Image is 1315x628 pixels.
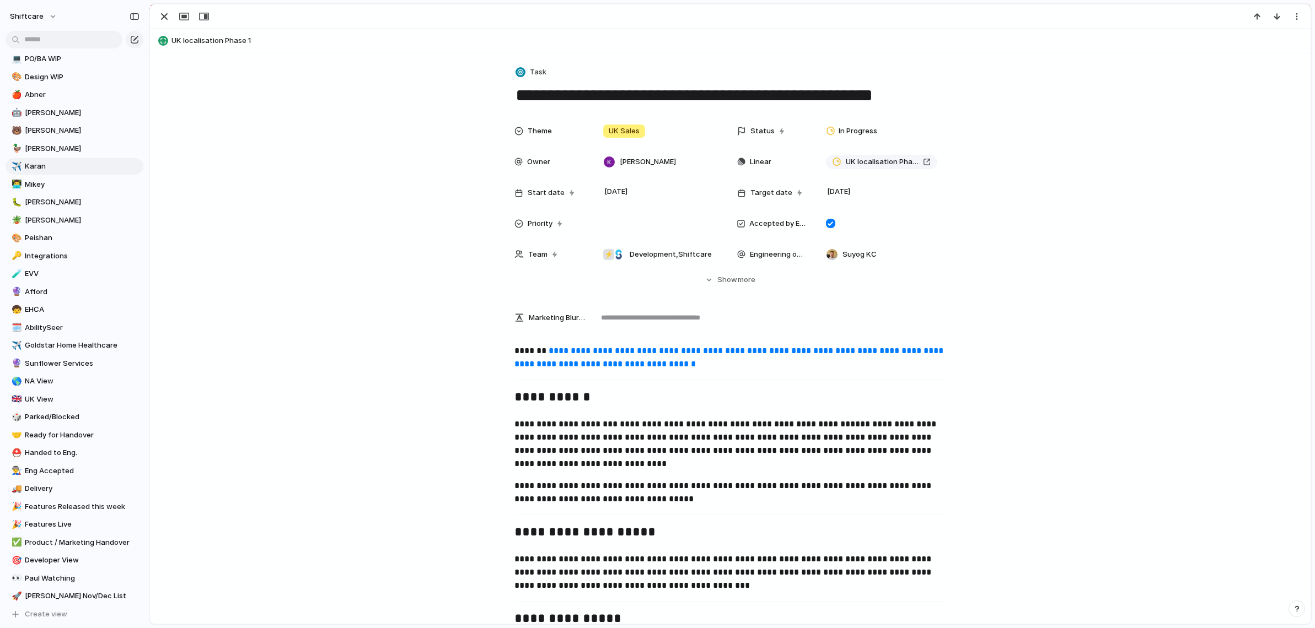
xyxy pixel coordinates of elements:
[6,570,143,587] a: 👀Paul Watching
[6,463,143,479] a: 👨‍🏭Eng Accepted
[10,11,44,22] span: shiftcare
[25,573,139,584] span: Paul Watching
[10,430,21,441] button: 🤝
[6,588,143,604] a: 🚀[PERSON_NAME] Nov/Dec List
[12,178,19,191] div: 👨‍💻
[25,394,139,405] span: UK View
[750,156,771,167] span: Linear
[12,196,19,209] div: 🐛
[25,519,139,530] span: Features Live
[750,126,775,137] span: Status
[25,197,139,208] span: [PERSON_NAME]
[25,304,139,315] span: EHCA
[6,248,143,264] a: 🔑Integrations
[12,393,19,405] div: 🇬🇧
[12,232,19,245] div: 🎨
[10,519,21,530] button: 🎉
[6,194,143,210] div: 🐛[PERSON_NAME]
[6,266,143,282] a: 🧪EVV
[6,230,143,246] a: 🎨Peishan
[12,375,19,388] div: 🌎
[25,483,139,494] span: Delivery
[25,251,139,262] span: Integrations
[12,518,19,531] div: 🎉
[10,72,21,83] button: 🎨
[750,249,808,260] span: Engineering owner
[6,86,143,103] a: 🍎Abner
[25,143,139,154] span: [PERSON_NAME]
[12,124,19,137] div: 🐻
[10,412,21,423] button: 🎲
[528,187,565,198] span: Start date
[528,249,548,260] span: Team
[6,105,143,121] a: 🤖[PERSON_NAME]
[12,142,19,155] div: 🦆
[10,107,21,118] button: 🤖
[10,537,21,548] button: ✅
[528,126,552,137] span: Theme
[10,232,21,243] button: 🎨
[513,64,550,80] button: Task
[750,187,792,198] span: Target date
[25,53,139,64] span: PO/BA WIP
[25,107,139,118] span: [PERSON_NAME]
[6,391,143,408] a: 🇬🇧UK View
[12,447,19,459] div: ⛑️
[12,464,19,477] div: 👨‍🏭
[12,536,19,549] div: ✅
[6,606,143,622] button: Create view
[842,249,877,260] span: Suyog KC
[6,69,143,85] a: 🎨Design WIP
[609,126,640,137] span: UK Sales
[12,89,19,101] div: 🍎
[602,185,631,198] span: [DATE]
[12,554,19,567] div: 🎯
[6,427,143,443] a: 🤝Ready for Handover
[25,447,139,458] span: Handed to Eng.
[738,274,755,285] span: more
[10,358,21,369] button: 🔮
[10,322,21,333] button: 🗓️
[12,357,19,370] div: 🔮
[6,301,143,318] a: 🧒EHCA
[6,320,143,336] div: 🗓️AbilitySeer
[12,500,19,513] div: 🎉
[6,499,143,515] div: 🎉Features Released this week
[25,89,139,100] span: Abner
[25,72,139,83] span: Design WIP
[527,156,550,167] span: Owner
[10,125,21,136] button: 🐻
[12,160,19,173] div: ✈️
[6,122,143,139] a: 🐻[PERSON_NAME]
[10,143,21,154] button: 🦆
[12,268,19,280] div: 🧪
[6,355,143,372] a: 🔮Sunflower Services
[6,409,143,425] a: 🎲Parked/Blocked
[10,251,21,262] button: 🔑
[6,445,143,461] a: ⛑️Handed to Eng.
[25,232,139,243] span: Peishan
[6,140,143,157] a: 🦆[PERSON_NAME]
[6,516,143,533] a: 🎉Features Live
[10,53,21,64] button: 💻
[12,590,19,603] div: 🚀
[10,215,21,226] button: 🪴
[10,268,21,279] button: 🧪
[6,158,143,175] div: ✈️Karan
[826,155,937,169] a: UK localisation Phase 1
[10,161,21,172] button: ✈️
[6,373,143,389] div: 🌎NA View
[630,249,712,260] span: Development , Shiftcare
[530,67,546,78] span: Task
[12,106,19,119] div: 🤖
[6,534,143,551] a: ✅Product / Marketing Handover
[603,249,614,260] div: ⚡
